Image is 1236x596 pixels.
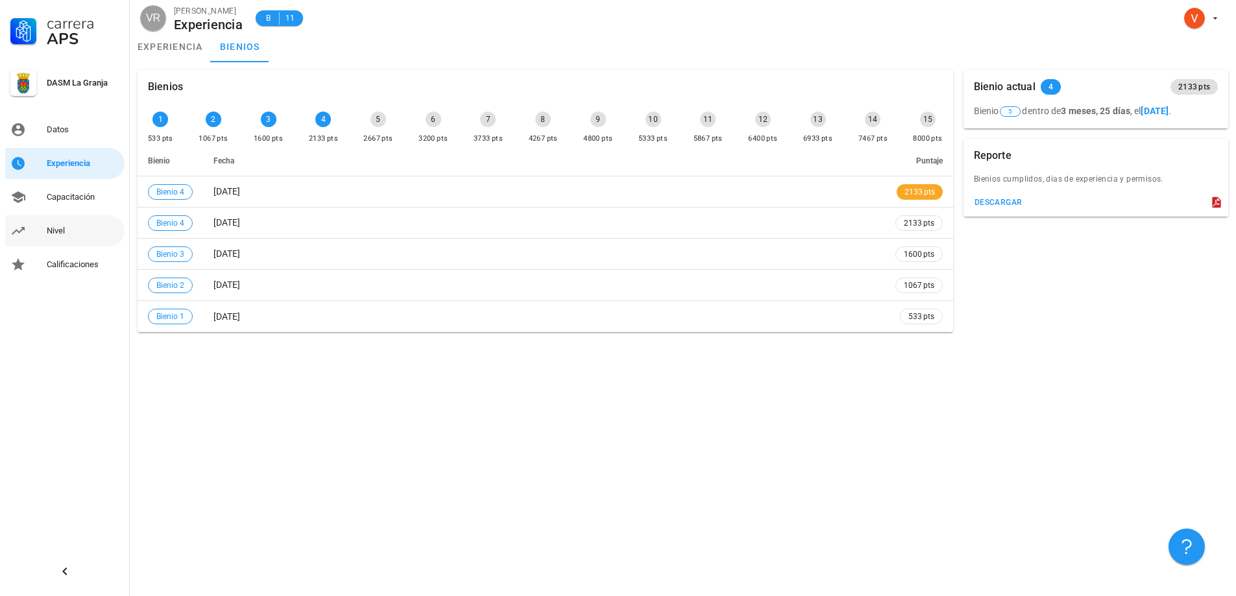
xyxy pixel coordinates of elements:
div: 1600 pts [254,132,283,145]
b: [DATE] [1141,106,1169,116]
div: [PERSON_NAME] [174,5,243,18]
th: Fecha [203,145,885,176]
span: 2133 pts [904,217,934,230]
span: Bienio [148,156,170,165]
a: Datos [5,114,125,145]
div: Capacitación [47,192,119,202]
span: 4 [1048,79,1053,95]
div: 4267 pts [529,132,558,145]
div: 533 pts [148,132,173,145]
div: 7 [480,112,496,127]
span: [DATE] [213,311,240,322]
div: 2133 pts [309,132,338,145]
span: el . [1134,106,1171,116]
b: 3 meses, 25 días [1061,106,1130,116]
span: 11 [285,12,295,25]
a: Capacitación [5,182,125,213]
div: 4800 pts [583,132,612,145]
span: Puntaje [916,156,943,165]
div: Bienios [148,70,183,104]
div: 10 [646,112,661,127]
div: 13 [810,112,826,127]
div: 2667 pts [363,132,393,145]
a: Calificaciones [5,249,125,280]
div: 6933 pts [803,132,832,145]
div: Bienios cumplidos, dias de experiencia y permisos. [963,173,1228,193]
span: 5 [1008,107,1012,116]
span: 1600 pts [904,248,934,261]
span: 533 pts [908,310,934,323]
div: 1 [152,112,168,127]
th: Puntaje [885,145,953,176]
div: 8 [535,112,551,127]
div: 6400 pts [748,132,777,145]
div: Carrera [47,16,119,31]
div: descargar [974,198,1023,207]
div: APS [47,31,119,47]
div: DASM La Granja [47,78,119,88]
div: 6 [426,112,441,127]
span: Bienio 4 [156,185,184,199]
a: bienios [211,31,269,62]
span: Bienio 3 [156,247,184,261]
div: Bienio actual [974,70,1036,104]
div: 3200 pts [418,132,448,145]
div: 5 [370,112,386,127]
div: Calificaciones [47,259,119,270]
div: 3 [261,112,276,127]
a: Experiencia [5,148,125,179]
span: [DATE] [213,280,240,290]
span: 1067 pts [904,279,934,292]
span: Fecha [213,156,234,165]
span: 2133 pts [1178,79,1210,95]
div: 15 [920,112,936,127]
div: 11 [700,112,716,127]
div: Experiencia [174,18,243,32]
span: B [263,12,274,25]
a: experiencia [130,31,211,62]
div: 1067 pts [199,132,228,145]
div: Nivel [47,226,119,236]
div: 7467 pts [858,132,888,145]
div: Reporte [974,139,1012,173]
span: [DATE] [213,217,240,228]
span: VR [146,5,160,31]
div: 9 [590,112,606,127]
span: [DATE] [213,186,240,197]
span: Bienio 2 [156,278,184,292]
div: 4 [315,112,331,127]
button: descargar [969,193,1028,211]
div: 3733 pts [474,132,503,145]
span: 2133 pts [904,185,935,198]
div: 12 [755,112,771,127]
span: Bienio dentro de , [974,106,1132,116]
div: avatar [1184,8,1205,29]
span: Bienio 1 [156,309,184,324]
div: Datos [47,125,119,135]
span: [DATE] [213,248,240,259]
span: Bienio 4 [156,216,184,230]
div: 8000 pts [913,132,942,145]
div: 14 [865,112,880,127]
a: Nivel [5,215,125,246]
div: 5867 pts [694,132,723,145]
div: avatar [140,5,166,31]
div: 2 [206,112,221,127]
div: Experiencia [47,158,119,169]
th: Bienio [138,145,203,176]
div: 5333 pts [638,132,668,145]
